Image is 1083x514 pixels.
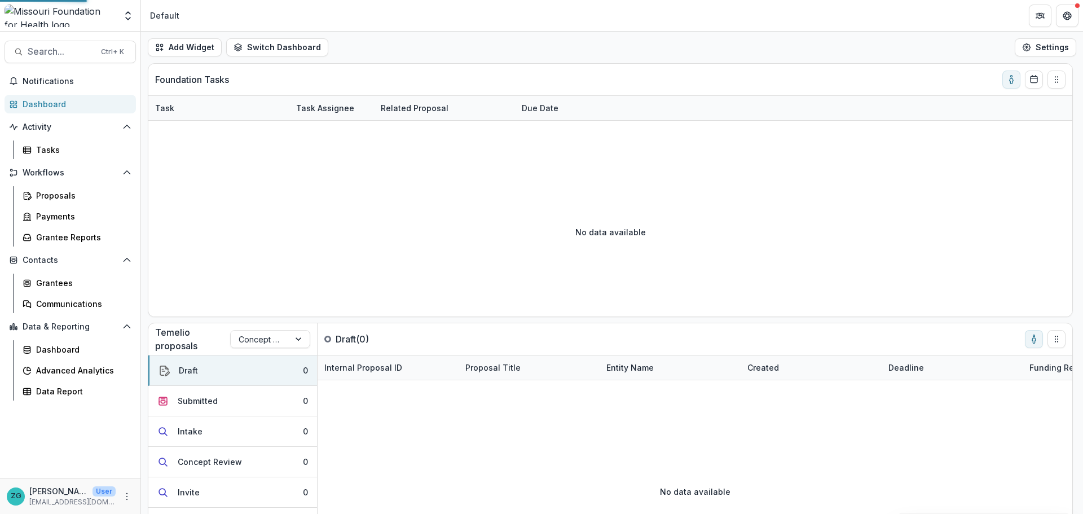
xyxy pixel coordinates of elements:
[303,425,308,437] div: 0
[36,210,127,222] div: Payments
[23,256,118,265] span: Contacts
[1056,5,1078,27] button: Get Help
[36,190,127,201] div: Proposals
[303,364,308,376] div: 0
[148,416,317,447] button: Intake0
[5,164,136,182] button: Open Workflows
[5,72,136,90] button: Notifications
[5,95,136,113] a: Dashboard
[5,5,116,27] img: Missouri Foundation for Health logo
[148,386,317,416] button: Submitted0
[303,486,308,498] div: 0
[36,364,127,376] div: Advanced Analytics
[226,38,328,56] button: Switch Dashboard
[18,207,136,226] a: Payments
[155,326,230,353] p: Temelio proposals
[23,322,118,332] span: Data & Reporting
[515,96,600,120] div: Due Date
[1002,71,1020,89] button: toggle-assigned-to-me
[318,362,409,374] div: Internal Proposal ID
[374,102,455,114] div: Related Proposal
[148,477,317,508] button: Invite0
[515,102,565,114] div: Due Date
[11,493,21,500] div: Zoe Griffin
[155,73,229,86] p: Foundation Tasks
[36,144,127,156] div: Tasks
[600,355,741,380] div: Entity Name
[148,38,222,56] button: Add Widget
[36,231,127,243] div: Grantee Reports
[18,361,136,380] a: Advanced Analytics
[178,425,202,437] div: Intake
[18,186,136,205] a: Proposals
[459,362,527,374] div: Proposal Title
[148,96,289,120] div: Task
[1047,330,1066,348] button: Drag
[1047,71,1066,89] button: Drag
[1025,71,1043,89] button: Calendar
[575,226,646,238] p: No data available
[318,355,459,380] div: Internal Proposal ID
[36,385,127,397] div: Data Report
[660,486,730,498] p: No data available
[18,295,136,313] a: Communications
[146,7,184,24] nav: breadcrumb
[741,355,882,380] div: Created
[93,486,116,497] p: User
[303,456,308,468] div: 0
[374,96,515,120] div: Related Proposal
[36,344,127,355] div: Dashboard
[18,228,136,247] a: Grantee Reports
[148,102,181,114] div: Task
[882,355,1023,380] div: Deadline
[303,395,308,407] div: 0
[178,486,200,498] div: Invite
[23,122,118,132] span: Activity
[36,298,127,310] div: Communications
[18,140,136,159] a: Tasks
[18,274,136,292] a: Grantees
[179,364,198,376] div: Draft
[29,497,116,507] p: [EMAIL_ADDRESS][DOMAIN_NAME]
[148,447,317,477] button: Concept Review0
[459,355,600,380] div: Proposal Title
[289,96,374,120] div: Task Assignee
[36,277,127,289] div: Grantees
[336,332,420,346] p: Draft ( 0 )
[99,46,126,58] div: Ctrl + K
[29,485,88,497] p: [PERSON_NAME]
[148,355,317,386] button: Draft0
[1025,330,1043,348] button: toggle-assigned-to-me
[28,46,94,57] span: Search...
[150,10,179,21] div: Default
[120,490,134,503] button: More
[18,382,136,401] a: Data Report
[5,251,136,269] button: Open Contacts
[5,41,136,63] button: Search...
[120,5,136,27] button: Open entity switcher
[178,456,242,468] div: Concept Review
[882,362,931,374] div: Deadline
[289,102,361,114] div: Task Assignee
[23,77,131,86] span: Notifications
[1015,38,1076,56] button: Settings
[23,98,127,110] div: Dashboard
[18,340,136,359] a: Dashboard
[5,118,136,136] button: Open Activity
[741,362,786,374] div: Created
[600,362,661,374] div: Entity Name
[5,318,136,336] button: Open Data & Reporting
[1029,5,1051,27] button: Partners
[23,168,118,178] span: Workflows
[178,395,218,407] div: Submitted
